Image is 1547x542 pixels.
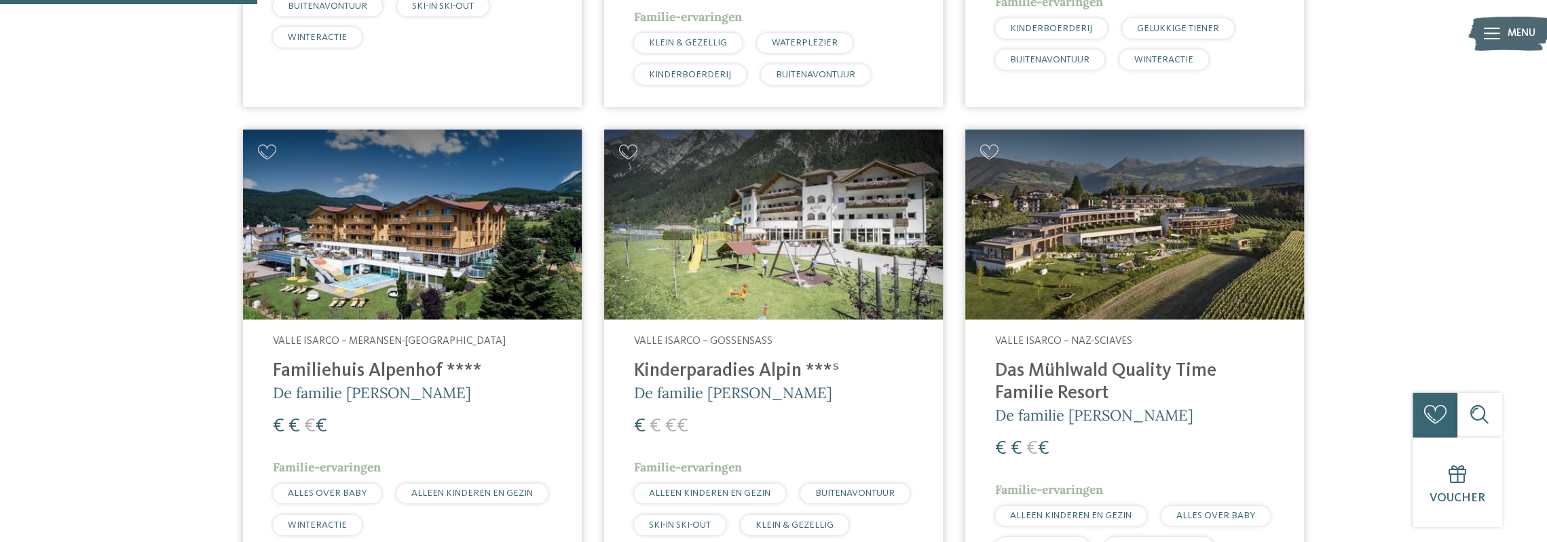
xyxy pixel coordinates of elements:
[288,33,347,42] font: WINTERACTIE
[634,336,772,347] font: Valle Isarco – Gossensass
[1134,55,1193,64] font: WINTERACTIE
[1010,55,1089,64] font: BUITENAVONTUUR
[634,417,646,436] font: €
[649,70,731,79] font: KINDERBOERDERIJ
[288,520,347,530] font: WINTERACTIE
[995,336,1132,347] font: Valle Isarco – Naz-Sciaves
[995,406,1193,425] font: De familie [PERSON_NAME]
[634,383,832,402] font: De familie [PERSON_NAME]
[273,336,506,347] font: Valle Isarco – Meransen-[GEOGRAPHIC_DATA]
[1137,24,1219,33] font: GELUKKIGE TIENER
[995,439,1007,459] font: €
[1010,511,1132,520] font: ALLEEN KINDEREN EN GEZIN
[1413,438,1502,527] a: Voucher
[649,488,770,498] font: ALLEEN KINDEREN EN GEZIN
[604,130,943,320] img: Kinderparadies Alpin ***ˢ
[772,38,838,47] font: WATERPLEZIER
[1011,439,1022,459] font: €
[634,9,742,24] font: Familie-ervaringen
[1176,511,1255,520] font: ALLES OVER BABY
[650,417,661,436] font: €
[815,488,895,498] font: BUITENAVONTUUR
[273,459,381,475] font: Familie-ervaringen
[776,70,855,79] font: BUITENAVONTUUR
[634,362,839,381] font: Kinderparadies Alpin ***ˢ
[965,130,1304,320] img: Op zoek naar familiehotels? Vind hier de beste!
[995,362,1216,403] font: Das Mühlwald Quality Time Familie Resort
[634,459,742,475] font: Familie-ervaringen
[995,482,1103,497] font: Familie-ervaringen
[243,130,582,320] img: Familiehuis Alpenhof ****
[1038,439,1049,459] font: €
[412,1,474,11] font: SKI-IN SKI-OUT
[273,362,482,381] font: Familiehuis Alpenhof ****
[665,417,677,436] font: €
[304,417,316,436] font: €
[756,520,834,530] font: KLEIN & GEZELLIG
[316,417,327,436] font: €
[288,417,300,436] font: €
[1010,24,1092,33] font: KINDERBOERDERIJ
[273,383,471,402] font: De familie [PERSON_NAME]
[411,488,533,498] font: ALLEEN KINDEREN EN GEZIN
[1430,492,1485,504] font: Voucher
[288,488,367,498] font: ALLES OVER BABY
[273,417,284,436] font: €
[288,1,367,11] font: BUITENAVONTUUR
[1026,439,1038,459] font: €
[649,38,727,47] font: KLEIN & GEZELLIG
[677,417,688,436] font: €
[649,520,711,530] font: SKI-IN SKI-OUT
